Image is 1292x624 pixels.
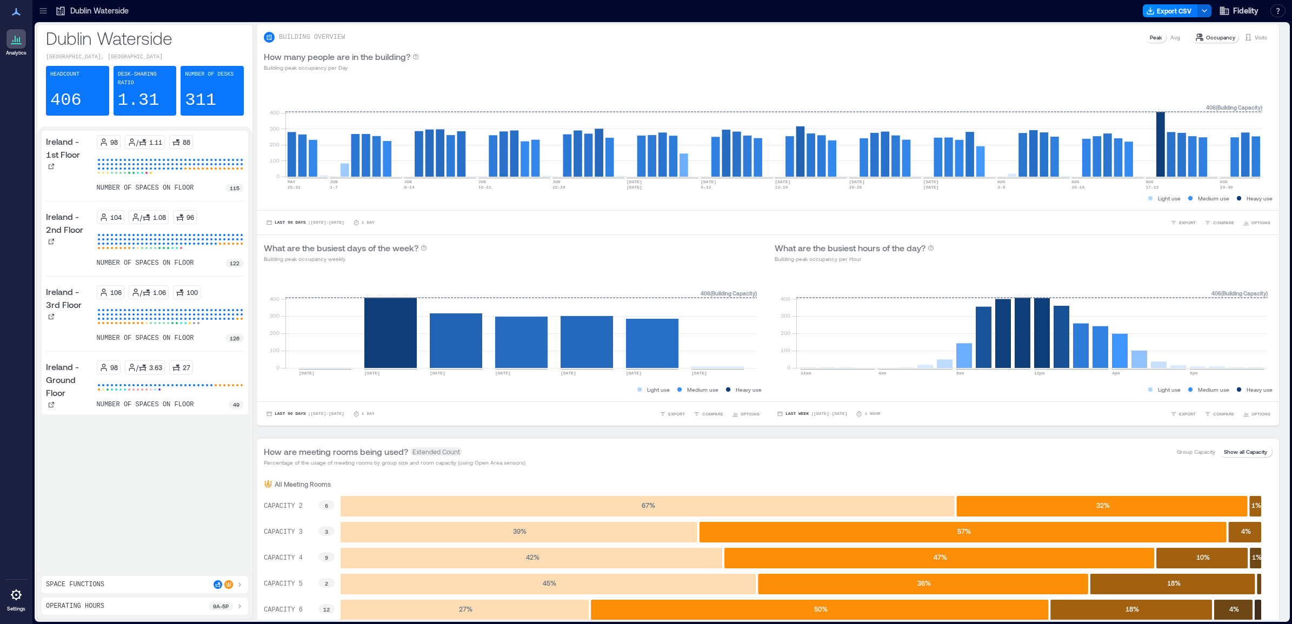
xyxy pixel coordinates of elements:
p: Number of Desks [185,70,234,79]
p: Operating Hours [46,602,104,610]
text: 8-14 [404,185,415,190]
tspan: 400 [781,296,790,302]
text: JUN [330,179,338,184]
p: Building peak occupancy per Day [264,63,419,72]
p: 1.06 [153,288,166,297]
text: 12am [801,371,811,375]
p: / [136,363,138,372]
text: CAPACITY 4 [264,554,303,562]
tspan: 100 [781,347,790,353]
text: 20-26 [849,185,862,190]
text: 42 % [526,553,540,561]
text: JUN [404,179,412,184]
text: 4pm [1112,371,1120,375]
button: Last 90 Days |[DATE]-[DATE] [264,408,347,419]
p: Headcount [50,70,79,79]
p: Settings [7,606,25,612]
p: Show all Capacity [1224,447,1267,456]
button: OPTIONS [1241,408,1273,419]
p: How many people are in the building? [264,50,410,63]
p: Heavy use [1247,194,1273,203]
p: BUILDING OVERVIEW [279,33,345,42]
p: Avg [1170,33,1180,42]
text: [DATE] [849,179,865,184]
text: 67 % [642,501,655,509]
p: Group Capacity [1177,447,1215,456]
button: COMPARE [691,408,725,419]
button: COMPARE [1202,217,1236,228]
p: [GEOGRAPHIC_DATA], [GEOGRAPHIC_DATA] [46,53,244,62]
text: CAPACITY 3 [264,528,303,536]
text: MAY [288,179,296,184]
text: 1 % [1252,553,1262,561]
text: 13-19 [775,185,788,190]
span: Fidelity [1233,5,1258,16]
p: 88 [183,138,190,146]
button: EXPORT [657,408,687,419]
text: CAPACITY 2 [264,502,303,510]
p: Light use [1158,194,1181,203]
text: 12pm [1034,371,1044,375]
text: 1-7 [330,185,338,190]
text: [DATE] [775,179,790,184]
p: number of spaces on floor [97,259,194,267]
p: 1 Hour [864,411,880,417]
p: 1.11 [149,138,162,146]
span: OPTIONS [741,411,760,417]
text: 22-28 [552,185,565,190]
p: Space Functions [46,580,104,589]
p: / [140,288,142,297]
p: / [136,138,138,146]
text: 4 % [1241,527,1251,535]
text: 6-12 [701,185,711,190]
text: 32 % [1096,501,1110,509]
text: 18 % [1167,579,1181,587]
text: [DATE] [691,371,707,375]
p: 104 [110,213,122,222]
text: 10 % [1196,553,1210,561]
tspan: 400 [270,296,279,302]
p: 49 [233,400,239,409]
span: EXPORT [1179,219,1196,226]
tspan: 300 [781,312,790,319]
p: 9a - 5p [213,602,229,610]
text: AUG [1071,179,1080,184]
p: 3.63 [149,363,162,372]
text: 45 % [543,579,556,587]
p: How are meeting rooms being used? [264,445,408,458]
text: JUN [552,179,561,184]
button: Last Week |[DATE]-[DATE] [775,408,849,419]
text: [DATE] [626,371,642,375]
text: 27 % [459,605,472,613]
p: 106 [110,288,122,297]
p: What are the busiest hours of the day? [775,241,925,254]
p: 115 [230,184,239,192]
text: [DATE] [627,179,642,184]
p: Medium use [1198,385,1229,394]
p: 1 Day [362,411,375,417]
p: 122 [230,259,239,267]
text: CAPACITY 5 [264,580,303,588]
p: 126 [230,334,239,343]
p: 27 [183,363,190,372]
p: 98 [110,363,118,372]
text: [DATE] [364,371,380,375]
text: 4am [878,371,887,375]
span: COMPARE [1213,411,1234,417]
text: [DATE] [495,371,511,375]
p: 98 [110,138,118,146]
text: [DATE] [299,371,315,375]
tspan: 300 [270,312,279,319]
text: [DATE] [561,371,576,375]
tspan: 0 [276,364,279,371]
text: 24-30 [1220,185,1233,190]
button: Last 90 Days |[DATE]-[DATE] [264,217,347,228]
text: 10-16 [1071,185,1084,190]
tspan: 0 [276,173,279,179]
text: [DATE] [627,185,642,190]
p: Visits [1255,33,1267,42]
p: Heavy use [736,385,762,394]
span: OPTIONS [1251,219,1270,226]
tspan: 200 [270,141,279,147]
p: number of spaces on floor [97,334,194,343]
